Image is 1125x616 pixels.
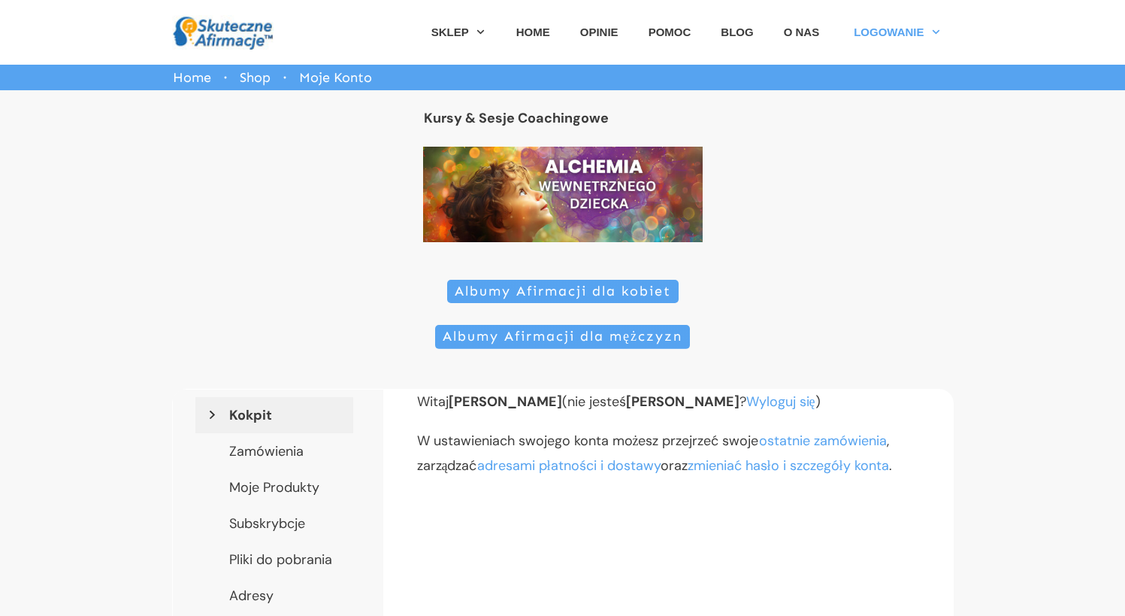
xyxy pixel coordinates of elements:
[784,21,820,44] a: O NAS
[580,21,618,44] a: OPINIE
[516,21,550,44] a: HOME
[417,390,939,429] p: Witaj (nie jesteś ? )
[688,457,889,475] a: zmieniać hasło i szczegóły konta
[195,505,353,542] a: Subskrybcje
[626,393,739,411] strong: [PERSON_NAME]
[195,469,353,505] a: Moje Produkty
[721,21,753,44] a: BLOG
[173,69,211,86] span: Home
[195,397,353,433] a: Kokpit
[443,329,682,345] span: Albumy Afirmacji dla mężczyzn
[449,393,562,411] strong: [PERSON_NAME]
[435,325,690,349] a: Albumy Afirmacji dla mężczyzn
[854,21,924,44] span: LOGOWANIE
[195,578,353,614] a: Adresy
[195,433,353,469] a: Zamówienia
[455,284,671,300] span: Albumy Afirmacji dla kobiet
[431,21,486,44] a: SKLEP
[431,21,469,44] span: SKLEP
[240,65,271,90] a: Shop
[854,21,941,44] a: LOGOWANIE
[424,109,609,127] a: Kursy & Sesje Coachingowe
[195,542,353,578] a: Pliki do pobrania
[417,429,939,493] p: W ustawieniach swojego konta możesz przejrzeć swoje , zarządzać oraz .
[649,21,691,44] a: POMOC
[447,280,679,304] a: Albumy Afirmacji dla kobiet
[423,147,703,242] img: ALCHEMIA Wewnetrznego Dziecka (1170 x 400 px)
[299,65,372,90] span: Moje Konto
[477,457,661,475] a: adresami płatności i dostawy
[173,65,211,90] a: Home
[240,69,271,86] span: Shop
[759,432,887,450] a: ostatnie zamówienia
[746,393,815,411] a: Wyloguj się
